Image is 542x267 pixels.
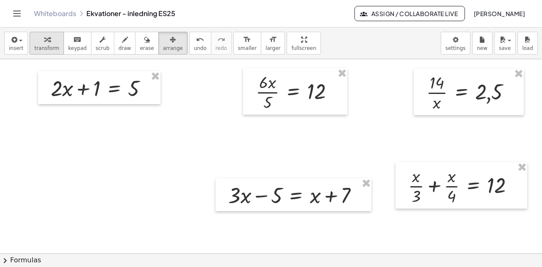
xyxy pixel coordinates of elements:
[441,32,470,55] button: settings
[211,32,232,55] button: redoredo
[517,32,538,55] button: load
[10,7,24,20] button: Toggle navigation
[265,45,280,51] span: larger
[96,45,110,51] span: scrub
[472,32,492,55] button: new
[158,32,188,55] button: arrange
[261,32,285,55] button: format_sizelarger
[238,45,257,51] span: smaller
[68,45,87,51] span: keypad
[140,45,154,51] span: erase
[91,32,114,55] button: scrub
[216,45,227,51] span: redo
[499,45,511,51] span: save
[473,10,525,17] span: [PERSON_NAME]
[34,45,59,51] span: transform
[114,32,136,55] button: draw
[196,35,204,45] i: undo
[9,45,23,51] span: insert
[522,45,533,51] span: load
[287,32,321,55] button: fullscreen
[445,45,466,51] span: settings
[119,45,131,51] span: draw
[30,32,64,55] button: transform
[467,6,532,21] button: [PERSON_NAME]
[494,32,516,55] button: save
[291,45,316,51] span: fullscreen
[4,32,28,55] button: insert
[217,35,225,45] i: redo
[269,35,277,45] i: format_size
[362,10,458,17] span: Assign / Collaborate Live
[477,45,487,51] span: new
[34,9,76,18] a: Whiteboards
[233,32,261,55] button: format_sizesmaller
[73,35,81,45] i: keyboard
[243,35,251,45] i: format_size
[194,45,207,51] span: undo
[189,32,211,55] button: undoundo
[163,45,183,51] span: arrange
[64,32,91,55] button: keyboardkeypad
[354,6,465,21] button: Assign / Collaborate Live
[135,32,158,55] button: erase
